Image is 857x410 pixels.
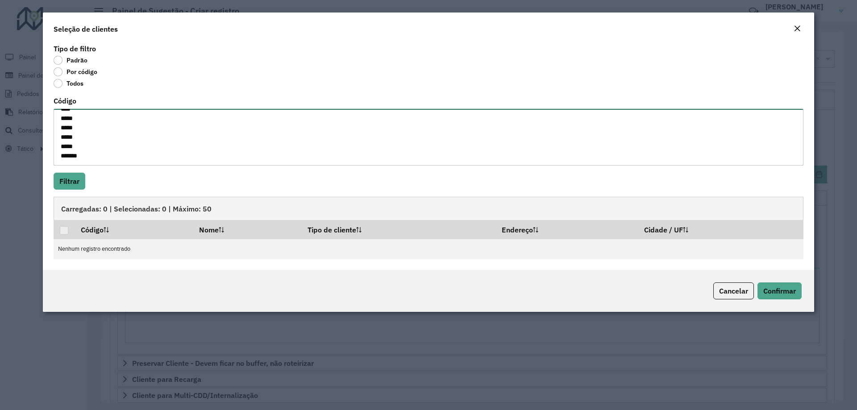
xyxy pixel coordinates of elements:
[713,282,754,299] button: Cancelar
[495,220,638,239] th: Endereço
[54,197,803,220] div: Carregadas: 0 | Selecionadas: 0 | Máximo: 50
[794,25,801,32] em: Fechar
[54,173,85,190] button: Filtrar
[757,282,802,299] button: Confirmar
[638,220,803,239] th: Cidade / UF
[54,24,118,34] h4: Seleção de clientes
[791,23,803,35] button: Close
[54,43,96,54] label: Tipo de filtro
[719,286,748,295] span: Cancelar
[763,286,796,295] span: Confirmar
[54,79,83,88] label: Todos
[193,220,302,239] th: Nome
[302,220,495,239] th: Tipo de cliente
[54,67,97,76] label: Por código
[75,220,192,239] th: Código
[54,239,803,259] td: Nenhum registro encontrado
[54,95,76,106] label: Código
[54,56,87,65] label: Padrão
